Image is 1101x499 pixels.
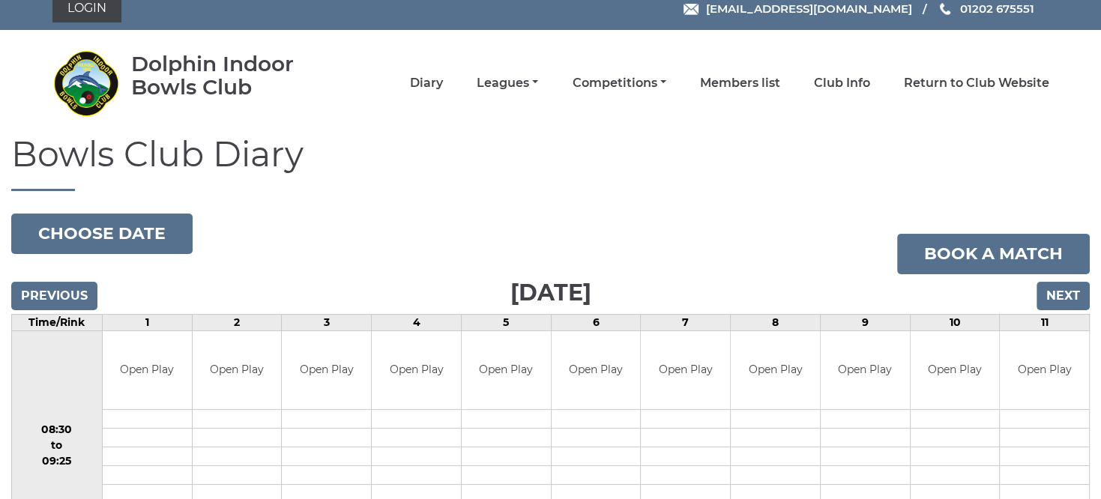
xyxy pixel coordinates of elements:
span: 01202 675551 [959,1,1034,16]
td: 10 [910,314,1000,330]
td: Open Play [641,331,730,410]
td: Open Play [911,331,1000,410]
td: Open Play [462,331,551,410]
span: [EMAIL_ADDRESS][DOMAIN_NAME] [705,1,911,16]
td: 4 [372,314,462,330]
button: Choose date [11,214,193,254]
input: Next [1037,282,1090,310]
a: Book a match [897,234,1090,274]
h1: Bowls Club Diary [11,136,1090,191]
td: 11 [1000,314,1090,330]
td: Open Play [1000,331,1089,410]
td: 5 [461,314,551,330]
a: Diary [410,75,443,91]
td: 8 [731,314,821,330]
td: Open Play [372,331,461,410]
td: Open Play [821,331,910,410]
td: Open Play [731,331,820,410]
td: 7 [641,314,731,330]
td: Open Play [103,331,192,410]
a: Leagues [477,75,538,91]
td: 3 [282,314,372,330]
td: 2 [192,314,282,330]
img: Phone us [940,3,950,15]
td: 9 [820,314,910,330]
td: Open Play [193,331,282,410]
td: Open Play [552,331,641,410]
td: 6 [551,314,641,330]
td: Open Play [282,331,371,410]
a: Return to Club Website [904,75,1049,91]
td: 1 [102,314,192,330]
a: Competitions [572,75,666,91]
img: Email [684,4,699,15]
img: Dolphin Indoor Bowls Club [52,49,120,117]
a: Members list [700,75,780,91]
td: Time/Rink [12,314,103,330]
div: Dolphin Indoor Bowls Club [131,52,337,99]
input: Previous [11,282,97,310]
a: Club Info [814,75,870,91]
